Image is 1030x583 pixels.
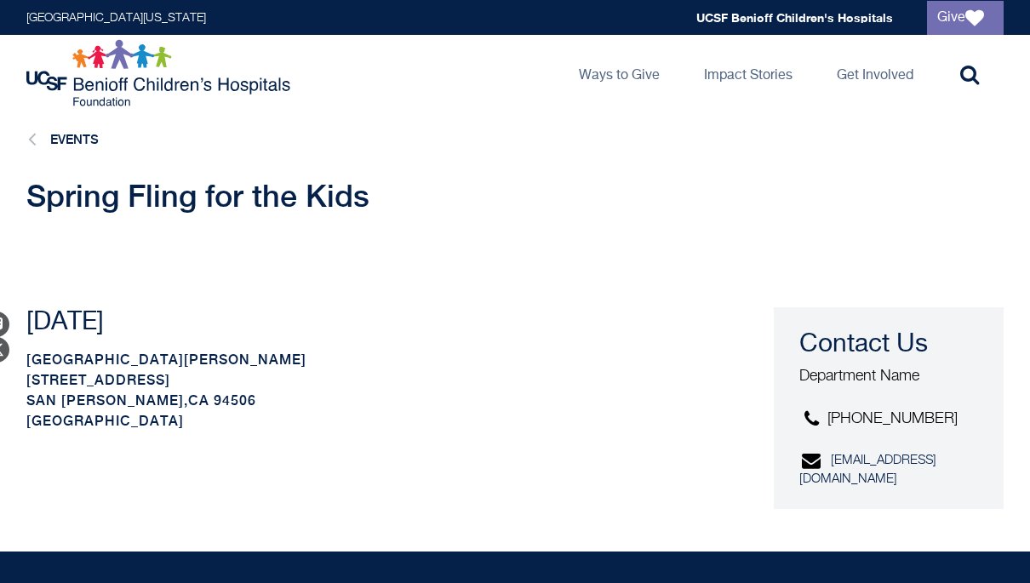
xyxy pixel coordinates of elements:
[26,413,184,429] span: [GEOGRAPHIC_DATA]
[26,352,306,368] span: [GEOGRAPHIC_DATA][PERSON_NAME]
[696,10,893,25] a: UCSF Benioff Children's Hospitals
[799,409,985,430] p: [PHONE_NUMBER]
[26,392,184,409] span: San [PERSON_NAME]
[26,372,170,388] span: [STREET_ADDRESS]
[214,392,256,409] span: 94506
[927,1,1004,35] a: Give
[26,12,206,24] a: [GEOGRAPHIC_DATA][US_STATE]
[26,350,682,432] p: ,
[26,39,295,107] img: Logo for UCSF Benioff Children's Hospitals Foundation
[799,454,936,485] a: [EMAIL_ADDRESS][DOMAIN_NAME]
[799,328,985,362] h3: Contact Us
[50,132,99,146] a: Events
[26,178,369,214] span: Spring Fling for the Kids
[799,366,985,387] p: Department Name
[26,307,682,338] p: [DATE]
[565,35,673,111] a: Ways to Give
[690,35,806,111] a: Impact Stories
[188,392,209,409] span: CA
[823,35,927,111] a: Get Involved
